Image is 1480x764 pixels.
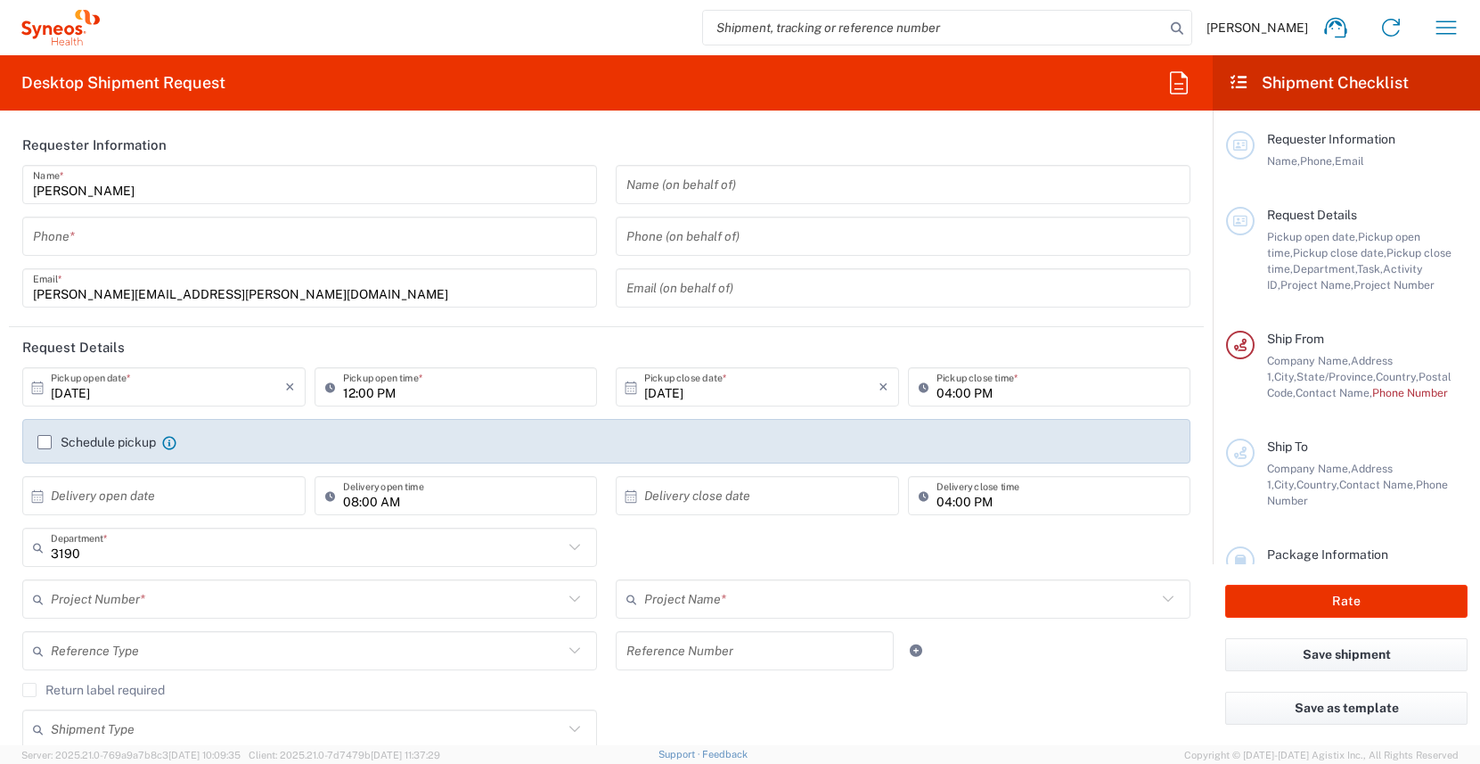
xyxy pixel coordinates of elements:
[1357,262,1383,275] span: Task,
[22,339,125,357] h2: Request Details
[703,11,1165,45] input: Shipment, tracking or reference number
[1225,585,1468,618] button: Rate
[37,435,156,449] label: Schedule pickup
[904,638,928,663] a: Add Reference
[1296,370,1376,383] span: State/Province,
[249,750,440,760] span: Client: 2025.21.0-7d7479b
[1296,478,1339,491] span: Country,
[1353,278,1435,292] span: Project Number
[168,750,241,760] span: [DATE] 10:09:35
[1206,20,1308,36] span: [PERSON_NAME]
[1274,478,1296,491] span: City,
[21,72,225,94] h2: Desktop Shipment Request
[1225,638,1468,671] button: Save shipment
[1335,154,1364,168] span: Email
[1267,462,1351,475] span: Company Name,
[1293,246,1386,259] span: Pickup close date,
[21,750,241,760] span: Server: 2025.21.0-769a9a7b8c3
[1267,230,1358,243] span: Pickup open date,
[1267,332,1324,346] span: Ship From
[1225,692,1468,725] button: Save as template
[1267,547,1388,562] span: Package Information
[1293,262,1357,275] span: Department,
[22,683,165,697] label: Return label required
[1372,386,1448,399] span: Phone Number
[1267,354,1351,367] span: Company Name,
[22,136,167,154] h2: Requester Information
[1339,478,1416,491] span: Contact Name,
[879,373,888,401] i: ×
[1267,132,1395,146] span: Requester Information
[658,749,703,760] a: Support
[1229,72,1409,94] h2: Shipment Checklist
[1267,208,1357,222] span: Request Details
[285,373,295,401] i: ×
[1376,370,1419,383] span: Country,
[1300,154,1335,168] span: Phone,
[1274,370,1296,383] span: City,
[1184,747,1459,763] span: Copyright © [DATE]-[DATE] Agistix Inc., All Rights Reserved
[371,750,440,760] span: [DATE] 11:37:29
[1267,154,1300,168] span: Name,
[1280,278,1353,292] span: Project Name,
[1267,440,1308,454] span: Ship To
[702,749,748,760] a: Feedback
[1296,386,1372,399] span: Contact Name,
